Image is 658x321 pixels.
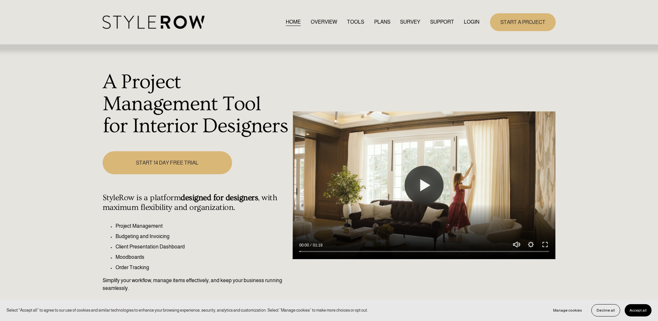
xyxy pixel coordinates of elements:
[400,18,420,27] a: SURVEY
[103,193,289,212] h4: StyleRow is a platform , with maximum flexibility and organization.
[464,18,479,27] a: LOGIN
[116,264,289,271] p: Order Tracking
[299,249,549,254] input: Seek
[103,277,289,292] p: Simplify your workflow, manage items effectively, and keep your business running seamlessly.
[548,304,587,316] button: Manage cookies
[116,233,289,240] p: Budgeting and Invoicing
[430,18,454,27] a: folder dropdown
[116,222,289,230] p: Project Management
[625,304,652,316] button: Accept all
[591,304,620,316] button: Decline all
[374,18,390,27] a: PLANS
[103,71,289,137] h1: A Project Management Tool for Interior Designers
[103,151,232,174] a: START 14 DAY FREE TRIAL
[430,18,454,26] span: SUPPORT
[630,308,647,313] span: Accept all
[116,243,289,251] p: Client Presentation Dashboard
[286,18,301,27] a: HOME
[311,18,337,27] a: OVERVIEW
[181,193,258,202] strong: designed for designers
[347,18,364,27] a: TOOLS
[116,253,289,261] p: Moodboards
[597,308,615,313] span: Decline all
[299,242,310,248] div: Current time
[490,13,556,31] a: START A PROJECT
[553,308,582,313] span: Manage cookies
[6,307,368,313] p: Select “Accept all” to agree to our use of cookies and similar technologies to enhance your brows...
[310,242,324,248] div: Duration
[103,16,205,29] img: StyleRow
[405,166,443,205] button: Play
